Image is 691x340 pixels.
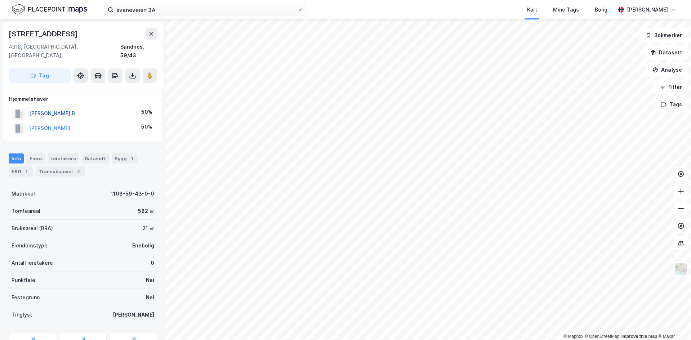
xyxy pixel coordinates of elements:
div: 1 [128,155,135,162]
div: [STREET_ADDRESS] [9,28,79,40]
div: 21 ㎡ [142,224,154,233]
div: Festegrunn [12,293,40,302]
div: Eiendomstype [12,241,48,250]
div: 50% [141,122,152,131]
div: 0 [151,259,154,267]
div: Bruksareal (BRA) [12,224,53,233]
iframe: Chat Widget [655,305,691,340]
div: [PERSON_NAME] [627,5,668,14]
div: 582 ㎡ [138,207,154,215]
button: Tag [9,68,71,83]
div: Datasett [82,153,109,164]
img: logo.f888ab2527a4732fd821a326f86c7f29.svg [12,3,87,16]
div: 50% [141,108,152,116]
div: ESG [9,166,33,176]
div: Nei [146,293,154,302]
div: Punktleie [12,276,35,285]
a: Improve this map [621,334,657,339]
div: Kart [527,5,537,14]
img: Z [674,262,688,276]
a: OpenStreetMap [585,334,620,339]
input: Søk på adresse, matrikkel, gårdeiere, leietakere eller personer [113,4,297,15]
div: Nei [146,276,154,285]
button: Analyse [646,63,688,77]
button: Bokmerker [639,28,688,42]
div: Info [9,153,24,164]
div: 4318, [GEOGRAPHIC_DATA], [GEOGRAPHIC_DATA] [9,42,120,60]
div: Bolig [595,5,607,14]
div: [PERSON_NAME] [113,310,154,319]
div: Antall leietakere [12,259,53,267]
div: Bygg [112,153,138,164]
button: Filter [654,80,688,94]
div: Sandnes, 59/43 [120,42,157,60]
div: Mine Tags [553,5,579,14]
div: Enebolig [132,241,154,250]
button: Datasett [644,45,688,60]
button: Tags [655,97,688,112]
div: 1 [23,168,30,175]
div: Matrikkel [12,189,35,198]
div: Tinglyst [12,310,32,319]
div: Tomteareal [12,207,40,215]
a: Mapbox [563,334,583,339]
div: Transaksjoner [36,166,85,176]
div: Hjemmelshaver [9,95,157,103]
div: 1108-59-43-0-0 [111,189,154,198]
div: Eiere [27,153,45,164]
div: 4 [75,168,82,175]
div: Leietakere [48,153,79,164]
